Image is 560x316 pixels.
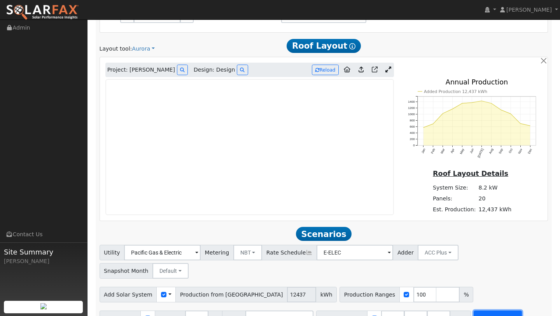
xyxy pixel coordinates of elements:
[409,119,415,122] text: 800
[430,148,436,154] text: Feb
[233,245,262,260] button: NBT
[421,148,426,154] text: Jan
[510,113,511,114] circle: onclick=""
[508,148,514,154] text: Oct
[459,148,465,155] text: May
[423,127,424,128] circle: onclick=""
[194,66,235,74] span: Design: Design
[500,109,502,111] circle: onclick=""
[408,112,415,116] text: 1000
[432,182,477,193] td: System Size:
[413,144,415,147] text: 0
[433,170,508,177] u: Roof Layout Details
[409,138,415,141] text: 200
[432,193,477,204] td: Panels:
[4,247,83,257] span: Site Summary
[418,245,458,260] button: ACC Plus
[287,39,361,53] span: Roof Layout
[6,4,79,21] img: SolarFax
[369,64,381,76] a: Open in Aurora
[469,148,475,154] text: Jun
[506,7,552,13] span: [PERSON_NAME]
[124,245,201,260] input: Select a Utility
[446,79,508,86] text: Annual Production
[100,263,153,279] span: Snapshot Month
[459,287,473,302] span: %
[339,287,399,302] span: Production Ranges
[262,245,317,260] span: Rate Schedule
[316,287,337,302] span: kWh
[312,65,339,75] button: Reload
[527,148,533,155] text: Dec
[349,43,355,49] i: Show Help
[442,113,443,114] circle: onclick=""
[432,204,477,215] td: Est. Production:
[488,148,494,155] text: Aug
[408,106,415,110] text: 1200
[477,148,485,159] text: [DATE]
[491,103,492,104] circle: onclick=""
[152,263,189,279] button: Default
[424,89,487,94] text: Added Production 12,437 kWh
[432,123,434,125] circle: onclick=""
[175,287,287,302] span: Production from [GEOGRAPHIC_DATA]
[317,245,393,260] input: Select a Rate Schedule
[477,193,513,204] td: 20
[452,109,453,110] circle: onclick=""
[450,148,455,154] text: Apr
[393,245,418,260] span: Adder
[520,123,521,124] circle: onclick=""
[107,66,175,74] span: Project: [PERSON_NAME]
[100,287,157,302] span: Add Solar System
[440,148,446,154] text: Mar
[477,204,513,215] td: 12,437 kWh
[383,64,394,76] a: Expand Aurora window
[355,64,367,76] a: Upload consumption to Aurora project
[498,148,504,154] text: Sep
[481,100,482,102] circle: onclick=""
[409,132,415,135] text: 400
[40,303,47,309] img: retrieve
[408,100,415,104] text: 1400
[530,125,531,126] circle: onclick=""
[518,148,523,155] text: Nov
[409,125,415,129] text: 600
[4,257,83,265] div: [PERSON_NAME]
[341,64,353,76] a: Aurora to Home
[462,103,463,104] circle: onclick=""
[477,182,513,193] td: 8.2 kW
[100,245,125,260] span: Utility
[296,227,352,241] span: Scenarios
[471,102,472,103] circle: onclick=""
[100,46,132,52] span: Layout tool:
[200,245,234,260] span: Metering
[132,45,155,53] a: Aurora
